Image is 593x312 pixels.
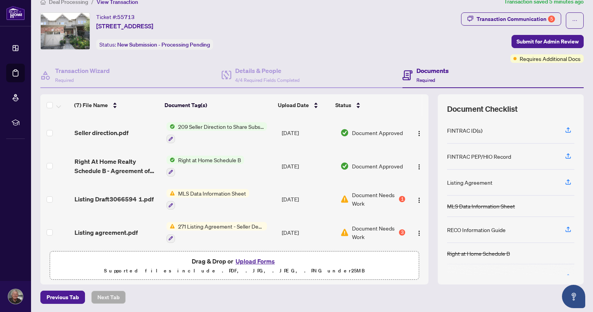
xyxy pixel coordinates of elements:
div: MLS Data Information Sheet [447,202,515,210]
h4: Documents [416,66,449,75]
span: Required [416,77,435,83]
span: Seller direction.pdf [75,128,128,137]
td: [DATE] [279,116,337,149]
button: Status IconRight at Home Schedule B [166,156,244,177]
button: Logo [413,127,425,139]
th: (7) File Name [71,94,161,116]
img: Document Status [340,128,349,137]
button: Submit for Admin Review [512,35,584,48]
img: Status Icon [166,122,175,131]
span: Status [335,101,351,109]
div: 1 [399,196,405,202]
th: Status [332,94,402,116]
img: logo [6,6,25,20]
img: Document Status [340,195,349,203]
span: Listing Draft3066594 1.pdf [75,194,154,204]
div: 5 [548,16,555,23]
button: Status Icon209 Seller Direction to Share Substance of Offers [166,122,267,143]
button: Upload Forms [233,256,277,266]
img: Status Icon [166,156,175,164]
img: Status Icon [166,222,175,231]
img: Logo [416,197,422,203]
button: Status IconMLS Data Information Sheet [166,189,249,210]
td: [DATE] [279,149,337,183]
span: 4/4 Required Fields Completed [235,77,300,83]
div: Status: [96,39,213,50]
img: Profile Icon [8,289,23,304]
button: Open asap [562,285,585,308]
img: Document Status [340,162,349,170]
h4: Transaction Wizard [55,66,110,75]
span: ellipsis [572,18,577,23]
button: Logo [413,193,425,205]
button: Logo [413,160,425,172]
span: New Submission - Processing Pending [117,41,210,48]
span: Document Needs Work [352,191,397,208]
span: Previous Tab [47,291,79,303]
span: Document Approved [352,162,403,170]
div: FINTRAC ID(s) [447,126,482,135]
img: Logo [416,130,422,137]
div: RECO Information Guide [447,225,506,234]
span: Right At Home Realty Schedule B - Agreement of Purchase and Sale.pdf [75,157,160,175]
td: [DATE] [279,216,337,249]
span: 55713 [117,14,135,21]
img: Document Status [340,228,349,237]
span: 271 Listing Agreement - Seller Designated Representation Agreement Authority to Offer for Sale [175,222,267,231]
div: FINTRAC PEP/HIO Record [447,152,511,161]
span: Drag & Drop or [192,256,277,266]
div: Transaction Communication [477,13,555,25]
img: Logo [416,230,422,236]
th: Upload Date [275,94,333,116]
span: Document Approved [352,128,403,137]
span: [STREET_ADDRESS] [96,21,153,31]
span: Document Needs Work [352,224,397,241]
button: Previous Tab [40,291,85,304]
span: Upload Date [278,101,309,109]
img: IMG-S12437825_1.jpg [41,13,90,49]
img: Logo [416,164,422,170]
div: Listing Agreement [447,178,492,187]
button: Next Tab [91,291,126,304]
span: Document Checklist [447,104,518,114]
th: Document Tag(s) [161,94,275,116]
td: [DATE] [279,183,337,216]
span: Required [55,77,74,83]
span: Listing agreement.pdf [75,228,138,237]
h4: Details & People [235,66,300,75]
span: Requires Additional Docs [520,54,581,63]
button: Transaction Communication5 [461,12,561,26]
button: Status Icon271 Listing Agreement - Seller Designated Representation Agreement Authority to Offer ... [166,222,267,243]
span: MLS Data Information Sheet [175,189,249,198]
span: Right at Home Schedule B [175,156,244,164]
div: Right at Home Schedule B [447,249,510,258]
span: Submit for Admin Review [517,35,579,48]
span: (7) File Name [74,101,108,109]
button: Logo [413,226,425,239]
div: Ticket #: [96,12,135,21]
p: Supported files include .PDF, .JPG, .JPEG, .PNG under 25 MB [55,266,414,276]
div: 3 [399,229,405,236]
img: Status Icon [166,189,175,198]
span: Drag & Drop orUpload FormsSupported files include .PDF, .JPG, .JPEG, .PNG under25MB [50,251,419,280]
span: 209 Seller Direction to Share Substance of Offers [175,122,267,131]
